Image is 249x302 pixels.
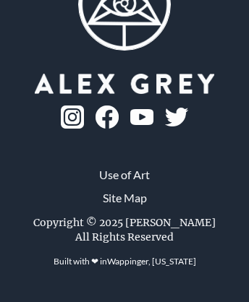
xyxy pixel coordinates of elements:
[99,166,150,184] a: Use of Art
[33,215,216,230] div: Copyright © 2025 [PERSON_NAME]
[75,230,174,244] div: All Rights Reserved
[96,105,119,129] img: fb-logo.png
[107,256,196,267] a: Wappinger, [US_STATE]
[48,250,202,273] div: Built with ❤ in
[165,108,188,126] img: twitter-logo.png
[103,189,147,207] a: Site Map
[61,105,84,129] img: ig-logo.png
[130,109,153,126] img: youtube-logo.png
